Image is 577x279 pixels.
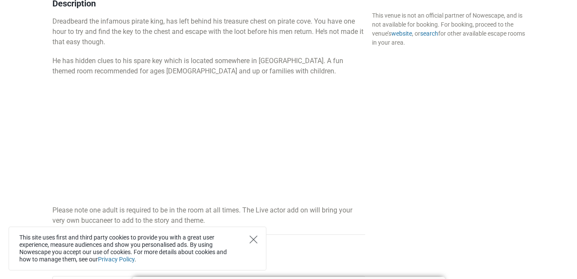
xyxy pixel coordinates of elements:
p: He has hidden clues to his spare key which is located somewhere in [GEOGRAPHIC_DATA]. A fun theme... [52,56,365,76]
a: website [391,30,412,37]
button: Close [250,236,257,243]
iframe: Advertisement [52,85,365,205]
p: Dreadbeard the infamous pirate king, has left behind his treasure chest on pirate cove. You have ... [52,16,365,47]
a: Privacy Policy [98,256,134,263]
p: Please note one adult is required to be in the room at all times. The Live actor add on will brin... [52,205,365,226]
div: This venue is not an official partner of Nowescape, and is not available for booking. For booking... [372,11,525,47]
a: search [420,30,438,37]
div: This site uses first and third party cookies to provide you with a great user experience, measure... [9,227,266,270]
